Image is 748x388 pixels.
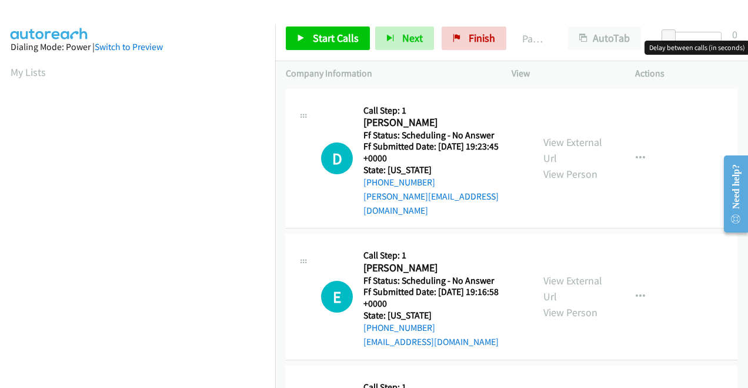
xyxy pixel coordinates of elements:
button: AutoTab [568,26,641,50]
div: The call is yet to be attempted [321,142,353,174]
h5: Ff Status: Scheduling - No Answer [363,130,522,141]
a: View External Url [543,274,602,303]
iframe: Resource Center [714,147,748,241]
h1: E [321,281,353,313]
h5: Ff Submitted Date: [DATE] 19:23:45 +0000 [363,141,522,164]
a: View External Url [543,135,602,165]
a: Start Calls [286,26,370,50]
button: Next [375,26,434,50]
a: Switch to Preview [95,41,163,52]
span: Start Calls [313,31,359,45]
p: Company Information [286,67,490,81]
a: My Lists [11,65,46,79]
h5: State: [US_STATE] [363,310,522,321]
a: Finish [442,26,506,50]
a: View Person [543,167,597,181]
a: [EMAIL_ADDRESS][DOMAIN_NAME] [363,336,499,347]
h5: Call Step: 1 [363,105,522,117]
div: The call is yet to be attempted [321,281,353,313]
span: Finish [469,31,495,45]
p: View [512,67,614,81]
h1: D [321,142,353,174]
a: [PHONE_NUMBER] [363,322,435,333]
h5: Ff Status: Scheduling - No Answer [363,275,522,287]
h5: State: [US_STATE] [363,164,522,176]
a: [PHONE_NUMBER] [363,177,435,188]
a: [PERSON_NAME][EMAIL_ADDRESS][DOMAIN_NAME] [363,191,499,216]
h2: [PERSON_NAME] [363,261,518,275]
a: View Person [543,306,597,319]
div: 0 [732,26,737,42]
p: Paused [522,31,547,47]
h2: [PERSON_NAME] [363,116,518,130]
h5: Call Step: 1 [363,250,522,261]
span: Next [402,31,423,45]
div: Dialing Mode: Power | [11,40,265,54]
h5: Ff Submitted Date: [DATE] 19:16:58 +0000 [363,286,522,309]
p: Actions [635,67,737,81]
